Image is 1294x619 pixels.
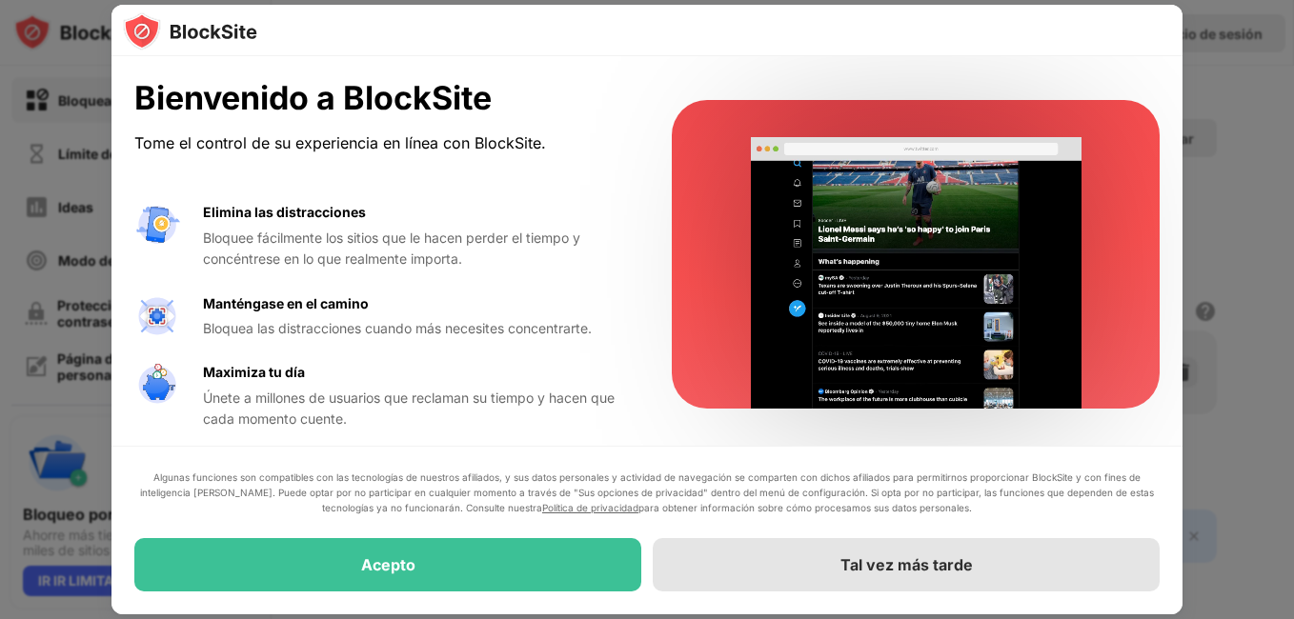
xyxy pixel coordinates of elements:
[123,12,257,50] img: logo-blocksite.svg
[134,130,626,157] div: Tome el control de su experiencia en línea con BlockSite.
[203,362,305,383] div: Maximiza tu día
[134,469,1160,515] div: Algunas funciones son compatibles con las tecnologías de nuestros afiliados, y sus datos personal...
[203,202,366,223] div: Elimina las distracciones
[203,318,626,339] div: Bloquea las distracciones cuando más necesites concentrarte.
[134,362,180,408] img: value-safe-time.svg
[203,228,626,270] div: Bloquee fácilmente los sitios que le hacen perder el tiempo y concéntrese en lo que realmente imp...
[203,388,626,430] div: Únete a millones de usuarios que reclaman su tiempo y hacen que cada momento cuente.
[134,202,180,248] img: value-avoid-distractions.svg
[134,293,180,339] img: value-focus.svg
[203,293,369,314] div: Manténgase en el camino
[542,502,638,513] a: Política de privacidad
[361,555,415,574] div: Acepto
[840,555,973,574] div: Tal vez más tarde
[134,79,626,118] div: Bienvenido a BlockSite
